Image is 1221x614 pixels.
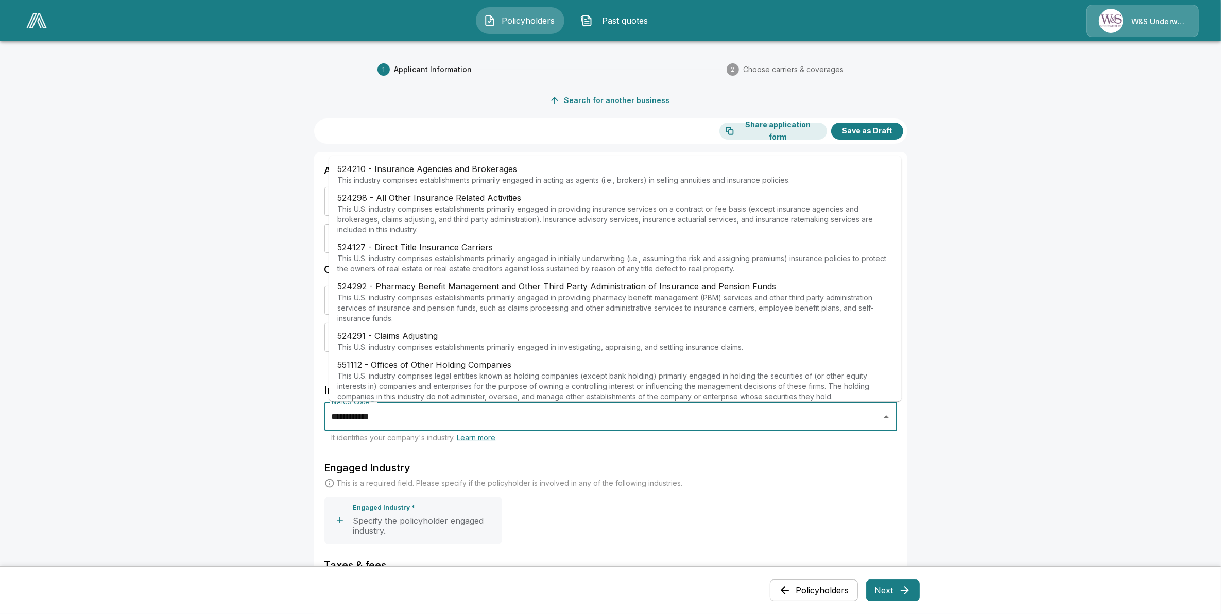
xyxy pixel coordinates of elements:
text: 2 [731,66,735,74]
button: Save as Draft [831,123,903,140]
p: This U.S. industry comprises establishments primarily engaged in initially underwriting (i.e., as... [337,254,893,275]
p: This U.S. industry comprises legal entities known as holding companies (except bank holding) prim... [337,371,893,402]
button: Policyholders [770,579,858,601]
button: Next [866,579,920,601]
p: 551112 - Offices of Other Holding Companies [337,359,893,371]
span: Choose carriers & coverages [743,64,844,75]
p: Engaged Industry * [353,504,416,512]
button: Share application form [719,123,827,140]
a: Learn more [457,433,496,442]
h6: Company Details [324,261,897,278]
p: 524292 - Pharmacy Benefit Management and Other Third Party Administration of Insurance and Pensio... [337,281,893,293]
span: It identifies your company's industry. [332,433,496,442]
h6: Industry Code [324,382,897,398]
p: 524298 - All Other Insurance Related Activities [337,192,893,204]
p: This U.S. industry comprises establishments primarily engaged in providing insurance services on ... [337,204,893,235]
h6: Engaged Industry [324,459,897,476]
p: Specify the policyholder engaged industry. [353,516,498,536]
p: This industry comprises establishments primarily engaged in acting as agents (i.e., brokers) in s... [337,176,790,186]
button: Search for another business [547,91,674,110]
button: Close [879,410,893,424]
span: Applicant Information [394,64,472,75]
button: Past quotes IconPast quotes [573,7,661,34]
a: Agency IconW&S Underwriters [1086,5,1199,37]
img: AA Logo [26,13,47,28]
text: 1 [382,66,385,74]
img: Policyholders Icon [484,14,496,27]
label: NAICS Code * [332,398,374,406]
p: This U.S. industry comprises establishments primarily engaged in investigating, appraising, and s... [337,343,743,353]
p: W&S Underwriters [1131,16,1186,27]
h6: Taxes & fees [324,557,897,573]
span: Past quotes [597,14,654,27]
img: Past quotes Icon [580,14,593,27]
span: Policyholders [500,14,557,27]
button: Policyholders IconPolicyholders [476,7,564,34]
p: 524291 - Claims Adjusting [337,330,743,343]
button: Engaged Industry *Specify the policyholder engaged industry. [324,497,502,544]
p: 524127 - Direct Title Insurance Carriers [337,242,893,254]
p: This U.S. industry comprises establishments primarily engaged in providing pharmacy benefit manag... [337,293,893,324]
p: 524210 - Insurance Agencies and Brokerages [337,163,790,176]
img: Agency Icon [1099,9,1123,33]
h6: Address [324,162,897,179]
p: This is a required field. Please specify if the policyholder is involved in any of the following ... [337,478,683,488]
